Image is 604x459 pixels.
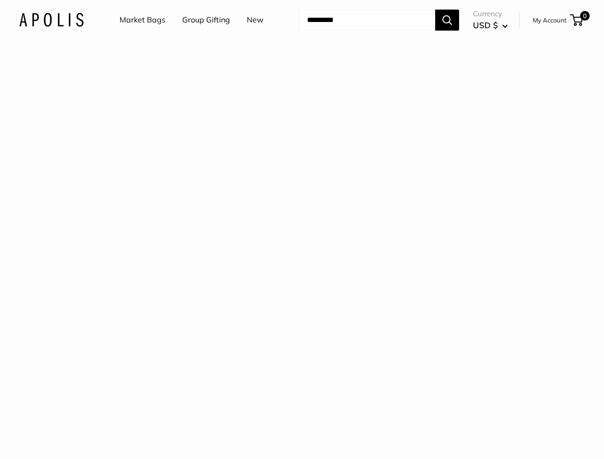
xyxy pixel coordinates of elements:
[299,10,435,31] input: Search...
[120,13,165,27] a: Market Bags
[19,13,84,27] img: Apolis
[473,7,508,21] span: Currency
[571,14,583,26] a: 0
[473,20,498,30] span: USD $
[533,14,567,26] a: My Account
[473,18,508,33] button: USD $
[580,11,590,21] span: 0
[435,10,459,31] button: Search
[247,13,264,27] a: New
[182,13,230,27] a: Group Gifting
